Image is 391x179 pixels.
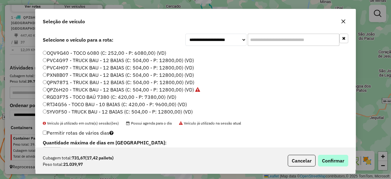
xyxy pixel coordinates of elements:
[43,93,176,101] label: RGD3F75 - TOCO BAÚ 7380 (C: 420,00 - P: 7380,00) (VD)
[43,121,119,125] span: Veículo já utilizado em outra(s) sessão(ões)
[43,86,200,93] label: QPZ6H20 - TRUCK BAU - 12 BAIAS (C: 504,00 - P: 12800,00) (VD)
[43,131,47,135] input: Permitir rotas de vários dias
[43,88,47,91] input: QPZ6H20 - TRUCK BAU - 12 BAIAS (C: 504,00 - P: 12800,00) (VD)
[63,161,83,168] strong: 21.039,97
[43,102,47,106] input: RTJ4G56 - TOCO BAU - 10 BAIAS (C: 420,00 - P: 9600,00) (VD)
[43,51,47,55] input: OQV9G40 - TOCO 6080 (C: 252,00 - P: 6080,00) (VD)
[43,65,47,69] input: PVC4H07 - TRUCK BAU - 12 BAIAS (C: 504,00 - P: 12800,00) (VD)
[288,155,316,166] button: Cancelar
[43,95,47,99] input: RGD3F75 - TOCO BAÚ 7380 (C: 420,00 - P: 7380,00) (VD)
[179,121,241,125] span: Veículo já utilizado na sessão atual
[43,101,187,108] label: RTJ4G56 - TOCO BAU - 10 BAIAS (C: 420,00 - P: 9600,00) (VD)
[109,130,114,135] i: Selecione pelo menos um veículo
[43,58,47,62] input: PVC4G97 - TRUCK BAU - 12 BAIAS (C: 504,00 - P: 12800,00) (VD)
[43,110,47,114] input: SYV0F50 - TRUCK BAU - 12 BAIAS (C: 504,00 - P: 12800,00) (VD)
[43,18,85,25] span: Seleção de veículo
[43,139,244,146] label: Quantidade máxima de dias em [GEOGRAPHIC_DATA]:
[43,127,114,139] label: Permitir rotas de vários dias
[43,37,113,43] strong: Selecione o veículo para a rota:
[43,161,63,168] span: Peso total:
[43,49,166,57] label: OQV9G40 - TOCO 6080 (C: 252,00 - P: 6080,00) (VD)
[43,71,194,79] label: PXN8B07 - TRUCK BAU - 12 BAIAS (C: 504,00 - P: 12800,00) (VD)
[43,108,193,115] label: SYV0F50 - TRUCK BAU - 12 BAIAS (C: 504,00 - P: 12800,00) (VD)
[72,155,114,161] strong: 731,67
[126,121,172,125] span: Possui agenda para o dia
[195,87,200,92] i: Veículo já utilizado na sessão atual
[43,73,47,77] input: PXN8B07 - TRUCK BAU - 12 BAIAS (C: 504,00 - P: 12800,00) (VD)
[43,155,72,161] span: Cubagem total:
[43,64,194,71] label: PVC4H07 - TRUCK BAU - 12 BAIAS (C: 504,00 - P: 12800,00) (VD)
[318,155,348,166] button: Confirmar
[85,155,114,161] span: (17,42 pallets)
[43,57,194,64] label: PVC4G97 - TRUCK BAU - 12 BAIAS (C: 504,00 - P: 12800,00) (VD)
[43,79,194,86] label: QPN7871 - TRUCK BAU - 12 BAIAS (C: 504,00 - P: 12800,00) (VD)
[43,80,47,84] input: QPN7871 - TRUCK BAU - 12 BAIAS (C: 504,00 - P: 12800,00) (VD)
